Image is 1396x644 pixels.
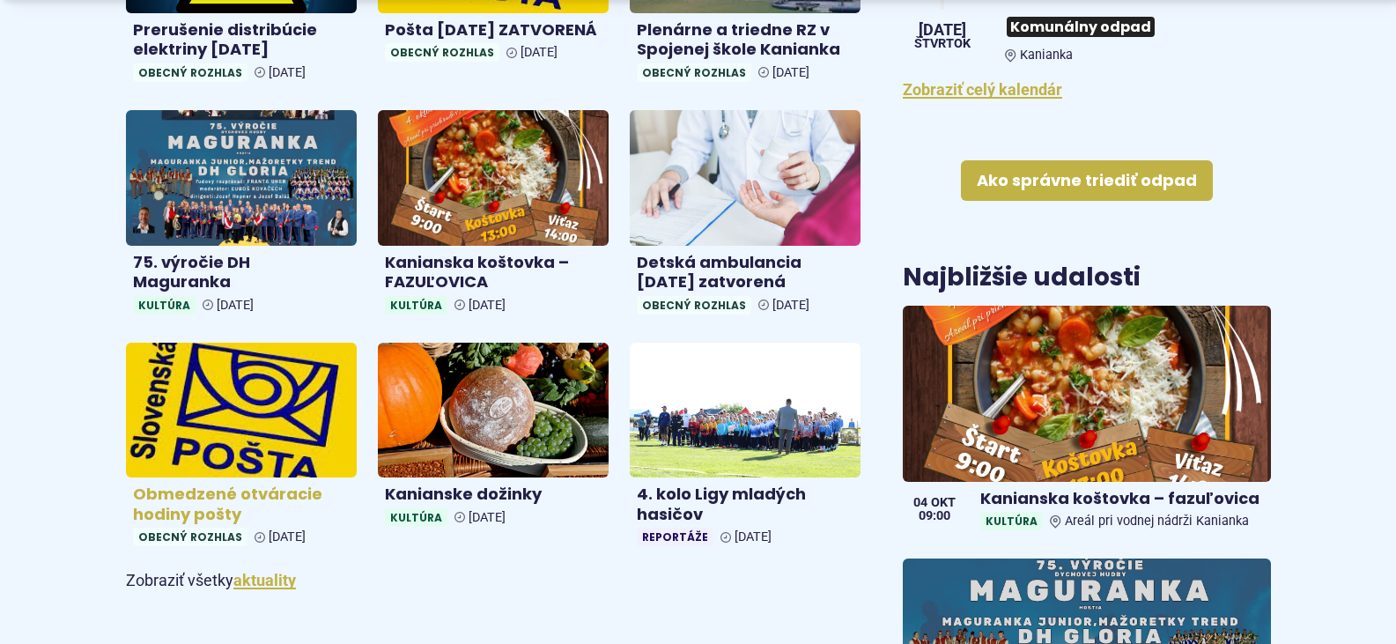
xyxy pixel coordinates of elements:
span: Areál pri vodnej nádrži Kanianka [1065,514,1249,529]
span: [DATE] [521,45,558,60]
a: Kanianska koštovka – FAZUĽOVICA Kultúra [DATE] [378,110,609,322]
h4: Kanianska koštovka – FAZUĽOVICA [385,253,602,292]
h3: Najbližšie udalosti [903,264,1141,292]
a: Komunálny odpad Kanianka [DATE] štvrtok [903,10,1270,63]
h4: Detská ambulancia [DATE] zatvorená [637,253,853,292]
span: okt [931,497,956,509]
span: Obecný rozhlas [637,63,751,82]
span: Reportáže [637,528,713,546]
span: Obecný rozhlas [133,528,247,546]
h4: Kanianske dožinky [385,485,602,505]
span: [DATE] [269,65,306,80]
a: 4. kolo Ligy mladých hasičov Reportáže [DATE] [630,343,860,554]
h4: Prerušenie distribúcie elektriny [DATE] [133,20,350,60]
a: Kanianske dožinky Kultúra [DATE] [378,343,609,534]
span: Kultúra [385,296,447,315]
span: [DATE] [217,298,254,313]
span: Obecný rozhlas [637,296,751,315]
h4: 4. kolo Ligy mladých hasičov [637,485,853,524]
a: Detská ambulancia [DATE] zatvorená Obecný rozhlas [DATE] [630,110,860,322]
span: Obecný rozhlas [133,63,247,82]
span: Kultúra [133,296,196,315]
a: 75. výročie DH Maguranka Kultúra [DATE] [126,110,357,322]
a: Kanianska koštovka – fazuľovica KultúraAreál pri vodnej nádrži Kanianka 04 okt 09:00 [903,306,1270,538]
span: 09:00 [913,510,956,522]
span: Komunálny odpad [1007,17,1155,37]
a: Zobraziť celý kalendár [903,80,1062,99]
span: [DATE] [735,529,772,544]
span: štvrtok [914,38,971,50]
h4: Pošta [DATE] ZATVORENÁ [385,20,602,41]
span: Kanianka [1020,48,1073,63]
span: Kultúra [385,508,447,527]
h4: Plenárne a triedne RZ v Spojenej škole Kanianka [637,20,853,60]
h4: Obmedzené otváracie hodiny pošty [133,485,350,524]
a: Zobraziť všetky aktuality [233,571,296,589]
span: [DATE] [269,529,306,544]
span: [DATE] [914,22,971,38]
span: [DATE] [469,298,506,313]
span: [DATE] [772,65,809,80]
a: Obmedzené otváracie hodiny pošty Obecný rozhlas [DATE] [126,343,357,554]
h4: 75. výročie DH Maguranka [133,253,350,292]
span: [DATE] [469,510,506,525]
span: [DATE] [772,298,809,313]
a: Ako správne triediť odpad [961,160,1213,201]
span: 04 [913,497,927,509]
span: Obecný rozhlas [385,43,499,62]
h4: Kanianska koštovka – fazuľovica [980,489,1263,509]
p: Zobraziť všetky [126,567,861,595]
span: Kultúra [980,512,1043,530]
